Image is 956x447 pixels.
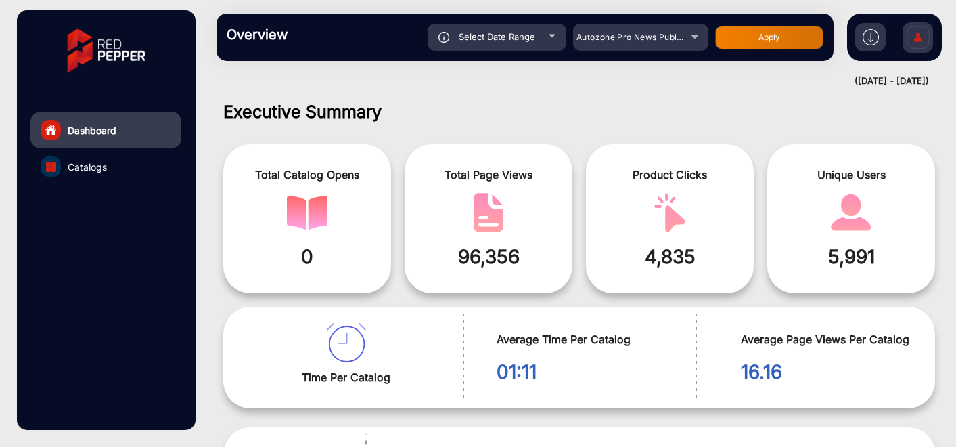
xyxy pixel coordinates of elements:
[415,167,562,183] span: Total Page Views
[233,242,381,271] span: 0
[596,167,744,183] span: Product Clicks
[45,124,57,136] img: home
[497,331,689,347] span: Average Time Per Catalog
[46,162,56,172] img: catalog
[741,358,921,386] span: 16.16
[326,323,367,362] img: catalog
[468,193,509,232] img: catalog
[30,112,181,148] a: Dashboard
[287,193,327,232] img: catalog
[58,17,155,85] img: vmg-logo
[831,193,871,232] img: catalog
[415,242,562,271] span: 96,356
[203,74,929,88] div: ([DATE] - [DATE])
[777,167,925,183] span: Unique Users
[30,148,181,185] a: Catalogs
[650,193,690,232] img: catalog
[576,32,704,42] span: Autozone Pro News Publication
[863,29,879,45] img: h2download.svg
[223,102,936,122] h1: Executive Summary
[227,26,416,43] h3: Overview
[777,242,925,271] span: 5,991
[904,16,932,63] img: Sign%20Up.svg
[438,32,450,43] img: icon
[497,358,689,386] span: 01:11
[596,242,744,271] span: 4,835
[68,123,116,137] span: Dashboard
[741,331,921,347] span: Average Page Views Per Catalog
[68,160,107,174] span: Catalogs
[715,26,823,49] button: Apply
[459,31,535,42] span: Select Date Range
[233,167,381,183] span: Total Catalog Opens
